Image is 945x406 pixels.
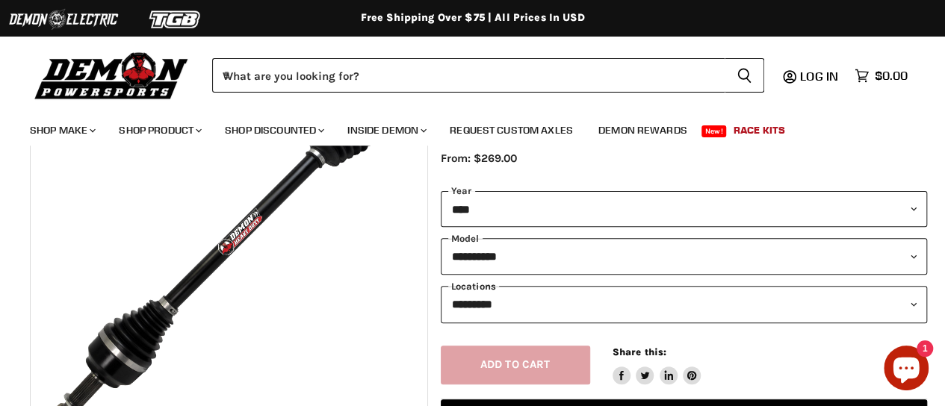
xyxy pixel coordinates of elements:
[800,69,838,84] span: Log in
[7,5,120,34] img: Demon Electric Logo 2
[722,115,796,146] a: Race Kits
[441,286,928,322] select: keys
[336,115,436,146] a: Inside Demon
[212,58,764,93] form: Product
[879,346,933,394] inbox-online-store-chat: Shopify online store chat
[793,69,847,83] a: Log in
[875,69,908,83] span: $0.00
[701,125,727,137] span: New!
[613,346,701,385] aside: Share this:
[212,58,725,93] input: When autocomplete results are available use up and down arrows to review and enter to select
[214,115,333,146] a: Shop Discounted
[120,5,232,34] img: TGB Logo 2
[847,65,915,87] a: $0.00
[108,115,211,146] a: Shop Product
[30,49,193,101] img: Demon Powersports
[19,115,105,146] a: Shop Make
[439,115,584,146] a: Request Custom Axles
[441,152,517,165] span: From: $269.00
[19,109,904,146] ul: Main menu
[441,191,928,228] select: year
[441,238,928,275] select: modal-name
[725,58,764,93] button: Search
[613,346,666,357] span: Share this:
[587,115,698,146] a: Demon Rewards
